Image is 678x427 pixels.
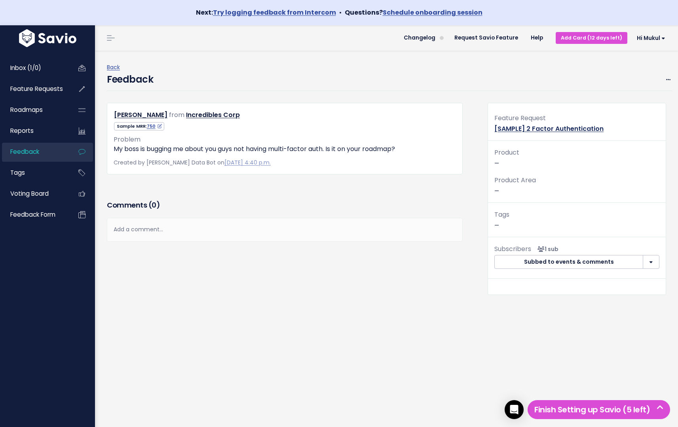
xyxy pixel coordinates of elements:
span: Feedback [10,147,39,156]
span: Sample MRR: [114,122,164,130]
p: — [494,209,659,231]
p: My boss is bugging me about you guys not having multi-factor auth. Is it on your roadmap? [114,144,456,154]
a: Try logging feedback from Intercom [213,8,336,17]
a: Help [524,32,549,44]
p: — [494,147,659,168]
h3: Comments ( ) [107,200,463,211]
span: Feature Requests [10,85,63,93]
span: Hi Mukul [637,35,665,41]
a: Hi Mukul [627,32,672,44]
span: Feature Request [494,113,546,123]
img: logo-white.9d6f32f41409.svg [17,29,78,47]
a: Voting Board [2,185,66,203]
strong: Next: [196,8,336,17]
a: Add Card (12 days left) [556,32,627,43]
h5: Finish Setting up Savio (5 left) [531,404,667,416]
span: Problem [114,135,141,144]
a: Feature Requests [2,80,66,98]
span: Product Area [494,176,536,185]
span: 0 [152,200,156,210]
span: • [339,8,342,17]
a: Feedback [2,143,66,161]
a: Request Savio Feature [448,32,524,44]
a: Feedback form [2,206,66,224]
p: — [494,175,659,196]
span: Feedback form [10,210,55,219]
span: <p><strong>Subscribers</strong><br><br> - Mukul Goyal<br> </p> [534,245,558,253]
span: Reports [10,127,34,135]
span: Product [494,148,519,157]
a: Schedule onboarding session [383,8,482,17]
a: 750 [147,123,162,129]
a: Incredibles Corp [186,110,240,119]
div: Open Intercom Messenger [505,400,524,419]
a: [SAMPLE] 2 Factor Authentication [494,124,604,133]
a: [PERSON_NAME] [114,110,167,119]
span: Tags [494,210,509,219]
h4: Feedback [107,72,153,87]
a: Back [107,63,120,71]
a: Reports [2,122,66,140]
a: Tags [2,164,66,182]
span: Tags [10,168,25,177]
span: Inbox (1/0) [10,64,41,72]
a: Inbox (1/0) [2,59,66,77]
div: Add a comment... [107,218,463,241]
a: [DATE] 4:40 p.m. [224,159,271,166]
span: Voting Board [10,189,49,198]
span: Created by [PERSON_NAME] Data Bot on [114,159,271,166]
span: Roadmaps [10,106,43,114]
strong: Questions? [345,8,482,17]
a: Roadmaps [2,101,66,119]
span: Changelog [404,35,435,41]
button: Subbed to events & comments [494,255,643,269]
span: Subscribers [494,244,531,253]
span: from [169,110,184,119]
